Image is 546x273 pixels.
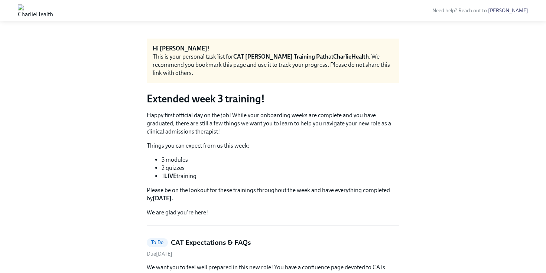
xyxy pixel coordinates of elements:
h3: Extended week 3 training! [147,92,399,105]
p: Happy first official day on the job! While your onboarding weeks are complete and you have gradua... [147,111,399,136]
a: To DoCAT Expectations & FAQsDue[DATE] [147,238,399,257]
span: To Do [147,240,168,245]
span: Need help? Reach out to [432,7,528,14]
div: This is your personal task list for at . We recommend you bookmark this page and use it to track ... [153,53,393,77]
p: We are glad you're here! [147,208,399,217]
img: CharlieHealth [18,4,53,16]
li: 3 modules [162,156,399,164]
strong: Hi [PERSON_NAME]! [153,45,209,52]
p: Things you can expect from us this week: [147,142,399,150]
li: 1 training [162,172,399,180]
strong: CAT [PERSON_NAME] Training Path [233,53,328,60]
span: Saturday, August 30th 2025, 8:00 am [147,251,172,257]
li: 2 quizzes [162,164,399,172]
p: Please be on the lookout for these trainings throughout the week and have everything completed by [147,186,399,203]
strong: LIVE [164,172,176,180]
strong: [DATE]. [153,195,173,202]
a: [PERSON_NAME] [488,7,528,14]
strong: CharlieHealth [333,53,369,60]
h5: CAT Expectations & FAQs [171,238,251,247]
